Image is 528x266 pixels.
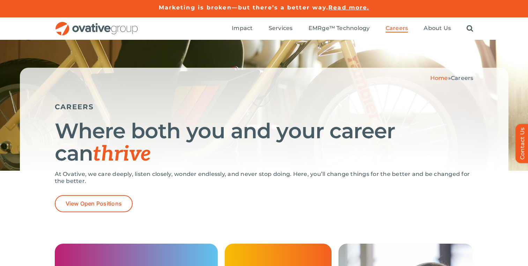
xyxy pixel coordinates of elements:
span: Careers [451,75,474,81]
a: Read more. [328,4,369,11]
a: EMRge™ Technology [308,25,370,32]
a: Home [430,75,448,81]
span: View Open Positions [66,200,122,207]
span: thrive [93,142,151,167]
nav: Menu [232,17,473,40]
a: Marketing is broken—but there’s a better way. [159,4,329,11]
h5: CAREERS [55,103,474,111]
a: Impact [232,25,253,32]
h1: Where both you and your career can [55,120,474,165]
a: Search [467,25,473,32]
a: Services [269,25,293,32]
a: Careers [386,25,408,32]
a: About Us [424,25,451,32]
span: » [430,75,474,81]
p: At Ovative, we care deeply, listen closely, wonder endlessly, and never stop doing. Here, you’ll ... [55,171,474,185]
a: OG_Full_horizontal_RGB [55,21,139,28]
a: View Open Positions [55,195,133,212]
